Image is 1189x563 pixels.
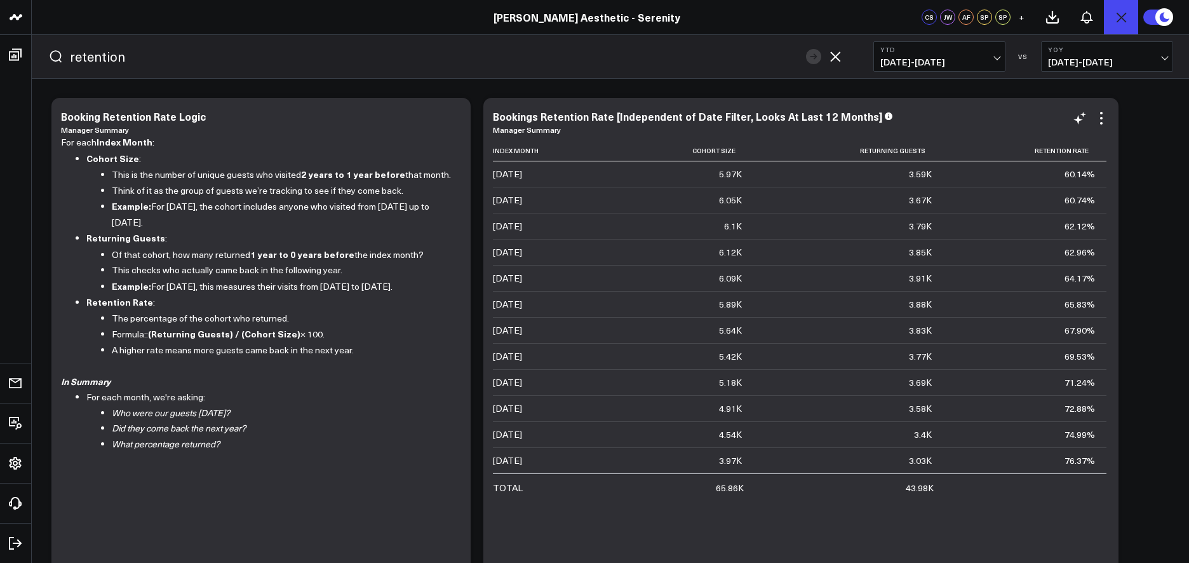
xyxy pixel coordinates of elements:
div: 64.17% [1065,272,1095,285]
div: 62.12% [1065,220,1095,233]
th: Cohort Size [614,140,753,161]
div: 3.67K [909,194,932,207]
strong: (Returning Guests) / (Cohort Size) [148,327,300,340]
em: Who were our guests [DATE]? [112,407,230,419]
p: Of that cohort, how many returned the index month? [112,247,452,263]
div: 3.69K [909,376,932,389]
div: 71.24% [1065,376,1095,389]
div: Booking Retention Rate Logic [61,109,206,123]
div: 3.59K [909,168,932,180]
span: [DATE] - [DATE] [880,57,998,67]
div: 4.91K [719,402,742,415]
p: : [86,151,452,167]
div: 4.54K [719,428,742,441]
div: [DATE] [493,428,522,441]
em: What percentage returned? [112,438,220,450]
div: 67.90% [1065,324,1095,337]
strong: Example: [112,200,151,212]
div: 5.42K [719,350,742,363]
div: 43.98K [906,482,934,494]
a: Manager Summary [61,125,129,135]
button: YTD[DATE]-[DATE] [873,41,1005,72]
div: 69.53% [1065,350,1095,363]
div: CS [922,10,937,25]
b: YoY [1048,46,1166,53]
button: YoY[DATE]-[DATE] [1041,41,1173,72]
span: [DATE] - [DATE] [1048,57,1166,67]
div: 6.09K [719,272,742,285]
div: 60.74% [1065,194,1095,207]
div: 65.83% [1065,298,1095,311]
p: The percentage of the cohort who returned. [112,311,452,327]
div: 3.58K [909,402,932,415]
div: 5.18K [719,376,742,389]
div: 3.83K [909,324,932,337]
strong: Index Month [97,135,152,148]
strong: Cohort Size [86,152,139,165]
p: : [86,230,452,247]
p: This is the number of unique guests who visited that month. [112,166,452,183]
div: [DATE] [493,376,522,389]
p: A higher rate means more guests came back in the next year. [112,343,452,358]
p: : [86,294,452,311]
div: 5.89K [719,298,742,311]
div: [DATE] [493,168,522,180]
div: [DATE] [493,220,522,233]
div: [DATE] [493,350,522,363]
div: 3.85K [909,246,932,259]
div: 3.4K [914,428,932,441]
strong: 1 year to 0 years before [250,248,354,261]
div: 6.12K [719,246,742,259]
strong: Example: [112,280,151,292]
strong: Retention Rate [86,295,153,308]
div: 72.88% [1065,402,1095,415]
p: For each : [61,134,452,151]
div: VS [1012,53,1035,60]
em: Did they come back the next year? [112,422,246,434]
div: Bookings Retention Rate [Independent of Date Filter, Looks At Last 12 Months] [493,109,882,123]
p: Think of it as the group of guests we’re tracking to see if they come back. [112,183,452,199]
div: [DATE] [493,272,522,285]
a: [PERSON_NAME] Aesthetic - Serenity [494,10,680,24]
div: 3.88K [909,298,932,311]
p: For [DATE], this measures their visits from [DATE] to [DATE]. [112,278,452,295]
div: 3.03K [909,454,932,467]
div: AF [958,10,974,25]
div: [DATE] [493,454,522,467]
div: JW [940,10,955,25]
div: 5.97K [719,168,742,180]
button: + [1014,10,1029,25]
a: Manager Summary [493,125,561,135]
div: [DATE] [493,298,522,311]
div: 3.91K [909,272,932,285]
div: 60.14% [1065,168,1095,180]
div: [DATE] [493,402,522,415]
input: Search for any metric [70,47,800,66]
th: Retention Rate [943,140,1106,161]
li: For each month, we're asking: [86,390,452,405]
strong: 2 years to 1 year before [301,168,405,180]
div: SP [995,10,1011,25]
th: Index Month [493,140,614,161]
div: 6.05K [719,194,742,207]
div: 76.37% [1065,454,1095,467]
div: [DATE] [493,246,522,259]
p: Formula:: × 100. [112,326,452,343]
div: 6.1K [724,220,742,233]
div: 65.86K [716,482,744,494]
div: SP [977,10,992,25]
p: For [DATE], the cohort includes anyone who visited from [DATE] up to [DATE]. [112,198,452,230]
div: [DATE] [493,194,522,207]
strong: Returning Guests [86,231,165,244]
span: + [1019,13,1024,22]
div: 62.96% [1065,246,1095,259]
p: This checks who actually came back in the following year. [112,262,452,278]
div: 3.79K [909,220,932,233]
div: 74.99% [1065,428,1095,441]
b: YTD [880,46,998,53]
div: TOTAL [493,482,523,494]
th: Returning Guests [753,140,943,161]
div: [DATE] [493,324,522,337]
div: 3.97K [719,454,742,467]
i: In Summary [61,375,111,388]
